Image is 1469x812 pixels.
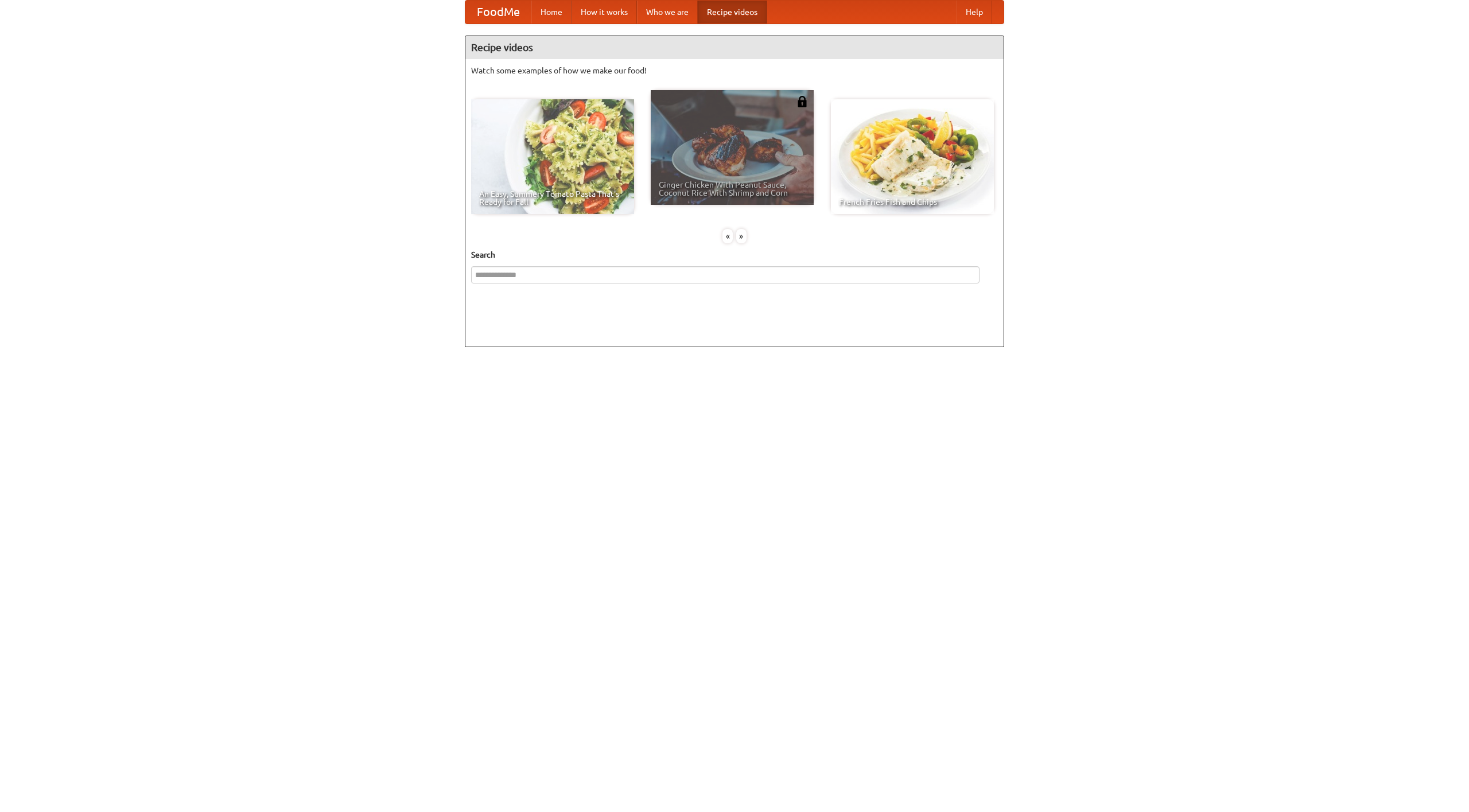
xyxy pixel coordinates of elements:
[839,198,986,206] span: French Fries Fish and Chips
[796,96,808,107] img: 483408.png
[471,249,998,261] h5: Search
[831,99,994,214] a: French Fries Fish and Chips
[471,65,998,76] p: Watch some examples of how we make our food!
[572,1,637,24] a: How it works
[637,1,698,24] a: Who we are
[479,190,626,206] span: An Easy, Summery Tomato Pasta That's Ready for Fall
[531,1,572,24] a: Home
[722,229,733,243] div: «
[465,1,531,24] a: FoodMe
[698,1,767,24] a: Recipe videos
[471,99,634,214] a: An Easy, Summery Tomato Pasta That's Ready for Fall
[465,36,1004,59] h4: Recipe videos
[736,229,747,243] div: »
[957,1,992,24] a: Help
